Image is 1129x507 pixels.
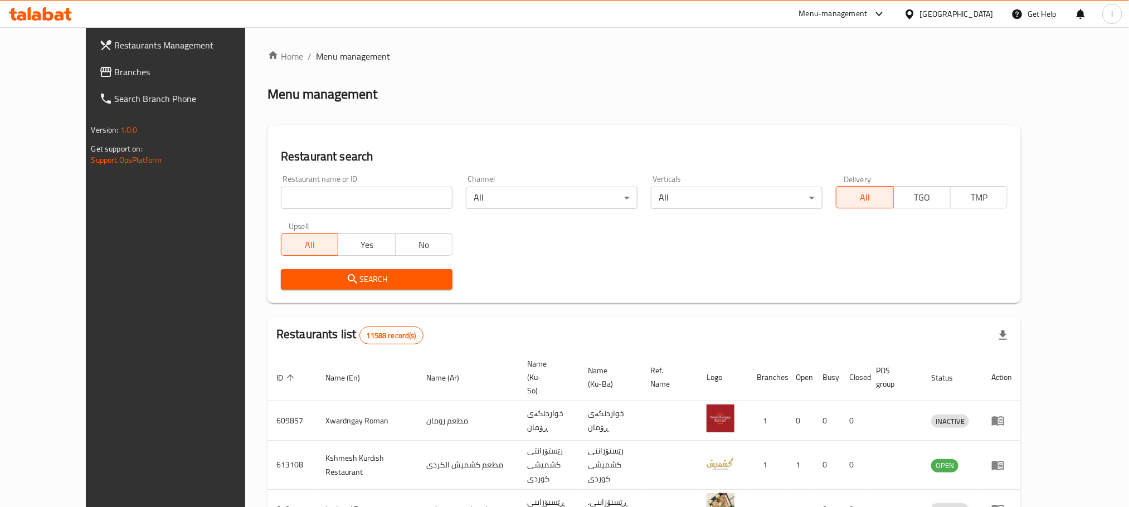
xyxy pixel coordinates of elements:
nav: breadcrumb [267,50,1021,63]
button: All [281,233,338,256]
td: 0 [840,441,867,490]
span: INACTIVE [931,415,969,428]
span: Search Branch Phone [115,92,265,105]
th: Action [982,354,1021,401]
td: Kshmesh Kurdish Restaurant [317,441,417,490]
td: خواردنگەی ڕۆمان [579,401,641,441]
span: POS group [876,364,909,391]
span: Name (Ku-Ba) [588,364,628,391]
span: 1.0.0 [120,123,138,137]
h2: Restaurant search [281,148,1008,165]
span: TGO [898,189,946,206]
th: Open [787,354,814,401]
td: مطعم كشميش الكردي [417,441,518,490]
span: Status [931,371,967,384]
li: / [308,50,312,63]
span: Name (Ku-So) [527,357,566,397]
td: 0 [787,401,814,441]
label: Delivery [844,175,872,183]
div: [GEOGRAPHIC_DATA] [920,8,994,20]
th: Closed [840,354,867,401]
button: TMP [950,186,1008,208]
button: All [836,186,893,208]
div: INACTIVE [931,415,969,428]
span: Name (Ar) [426,371,474,384]
span: All [286,237,334,253]
div: Export file [990,322,1016,349]
label: Upsell [289,222,309,230]
td: 0 [840,401,867,441]
td: 1 [787,441,814,490]
span: Search [290,272,444,286]
input: Search for restaurant name or ID.. [281,187,452,209]
span: No [400,237,448,253]
th: Logo [698,354,748,401]
td: 0 [814,401,840,441]
div: All [466,187,638,209]
div: All [651,187,823,209]
img: Kshmesh Kurdish Restaurant [707,449,734,477]
button: Yes [338,233,395,256]
td: 613108 [267,441,317,490]
span: Name (En) [325,371,374,384]
th: Busy [814,354,840,401]
span: Menu management [316,50,390,63]
a: Home [267,50,303,63]
img: Xwardngay Roman [707,404,734,432]
span: Ref. Name [650,364,684,391]
a: Search Branch Phone [90,85,274,112]
div: Menu [991,414,1012,427]
span: TMP [955,189,1003,206]
h2: Restaurants list [276,326,424,344]
span: All [841,189,889,206]
span: OPEN [931,459,958,472]
button: TGO [893,186,951,208]
span: ID [276,371,298,384]
a: Branches [90,58,274,85]
button: Search [281,269,452,290]
td: رێستۆرانتی کشمیشى كوردى [518,441,579,490]
span: Branches [115,65,265,79]
a: Restaurants Management [90,32,274,58]
td: رێستۆرانتی کشمیشى كوردى [579,441,641,490]
div: Total records count [359,326,424,344]
button: No [395,233,452,256]
a: Support.OpsPlatform [91,153,162,167]
span: 11588 record(s) [360,330,423,341]
th: Branches [748,354,787,401]
span: Version: [91,123,119,137]
td: خواردنگەی ڕۆمان [518,401,579,441]
h2: Menu management [267,85,377,103]
span: Restaurants Management [115,38,265,52]
div: Menu-management [799,7,868,21]
span: l [1111,8,1113,20]
span: Get support on: [91,142,143,156]
td: 1 [748,401,787,441]
span: Yes [343,237,391,253]
div: Menu [991,459,1012,472]
td: 609857 [267,401,317,441]
td: مطعم رومان [417,401,518,441]
td: 1 [748,441,787,490]
td: Xwardngay Roman [317,401,417,441]
td: 0 [814,441,840,490]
